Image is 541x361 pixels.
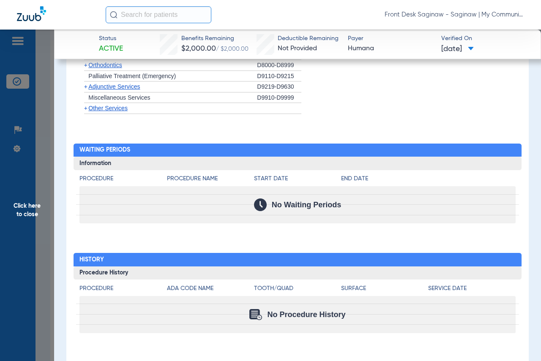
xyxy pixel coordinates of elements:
span: No Procedure History [267,310,345,319]
div: D8000-D8999 [257,60,301,71]
h4: Procedure [79,174,167,183]
span: Status [99,34,123,43]
span: $2,000.00 [181,45,216,52]
span: + [84,105,87,111]
h4: Start Date [254,174,341,183]
span: Payer [348,34,434,43]
h4: Service Date [428,284,515,293]
span: [DATE] [441,44,474,54]
h3: Procedure History [74,266,521,280]
app-breakdown-title: Service Date [428,284,515,296]
span: Benefits Remaining [181,34,249,43]
span: Active [99,43,123,54]
img: Calendar [254,198,267,211]
span: + [84,62,87,68]
span: / $2,000.00 [216,46,249,52]
span: Miscellaneous Services [88,94,150,101]
h2: Waiting Periods [74,144,521,157]
app-breakdown-title: Tooth/Quad [254,284,341,296]
app-breakdown-title: Procedure [79,174,167,186]
div: D9219-D9630 [257,81,301,92]
span: Front Desk Saginaw - Saginaw | My Community Dental Centers [385,11,524,19]
app-breakdown-title: Start Date [254,174,341,186]
h4: End Date [341,174,516,183]
span: Deductible Remaining [278,34,339,43]
app-breakdown-title: Procedure [79,284,167,296]
span: Other Services [88,105,128,111]
span: Humana [348,43,434,54]
img: Search Icon [110,11,117,19]
h4: Procedure [79,284,167,293]
span: Orthodontics [88,62,122,68]
h4: Tooth/Quad [254,284,341,293]
h3: Information [74,157,521,170]
iframe: Chat Widget [499,320,541,361]
app-breakdown-title: ADA Code Name [167,284,254,296]
span: Adjunctive Services [88,83,140,90]
app-breakdown-title: Procedure Name [167,174,254,186]
h4: Procedure Name [167,174,254,183]
span: Verified On [441,34,527,43]
div: D9910-D9999 [257,92,301,103]
span: Not Provided [278,45,317,52]
img: Calendar [249,309,262,320]
app-breakdown-title: Surface [341,284,428,296]
span: + [84,83,87,90]
img: Zuub Logo [17,6,46,21]
h4: Surface [341,284,428,293]
input: Search for patients [106,6,211,23]
app-breakdown-title: End Date [341,174,516,186]
div: D9110-D9215 [257,71,301,82]
h2: History [74,253,521,266]
h4: ADA Code Name [167,284,254,293]
span: No Waiting Periods [272,201,341,209]
span: Palliative Treatment (Emergency) [88,73,176,79]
